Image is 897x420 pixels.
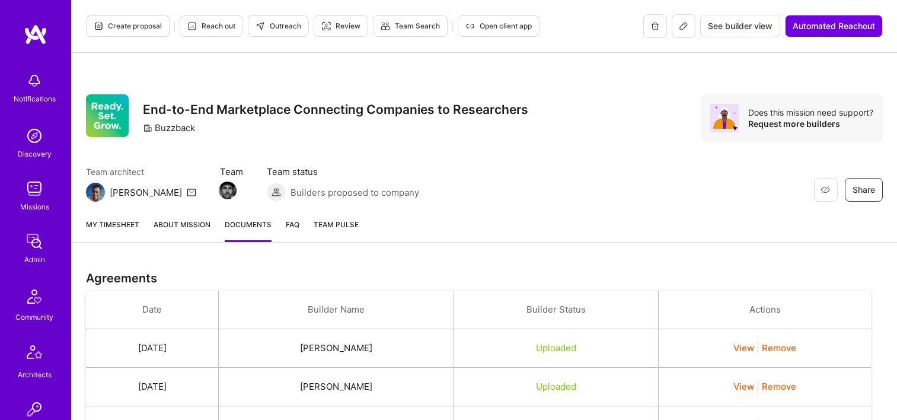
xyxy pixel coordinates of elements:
[20,340,49,368] img: Architects
[143,122,195,134] div: Buzzback
[154,218,210,242] a: About Mission
[853,184,875,196] span: Share
[762,380,796,393] button: Remove
[86,329,219,368] td: [DATE]
[219,329,454,368] td: [PERSON_NAME]
[86,94,129,137] img: Company Logo
[821,185,830,195] i: icon EyeClosed
[219,291,454,329] th: Builder Name
[458,15,540,37] button: Open client app
[86,368,219,406] td: [DATE]
[20,201,49,213] div: Missions
[733,342,754,354] button: View
[785,15,883,37] button: Automated Reachout
[94,21,162,31] span: Create proposal
[24,253,45,266] div: Admin
[314,218,359,242] a: Team Pulse
[748,107,873,118] div: Does this mission need support?
[733,380,754,393] button: View
[286,218,299,242] a: FAQ
[23,69,46,93] img: bell
[86,166,196,178] span: Team architect
[700,15,780,37] button: See builder view
[708,20,772,32] span: See builder view
[381,21,440,31] span: Team Search
[219,182,237,199] img: Team Member Avatar
[845,178,883,202] button: Share
[180,15,243,37] button: Reach out
[143,123,152,133] i: icon CompanyGray
[86,271,883,285] h3: Agreements
[762,342,796,354] button: Remove
[373,15,448,37] button: Team Search
[23,177,46,201] img: teamwork
[110,186,182,199] div: [PERSON_NAME]
[23,124,46,148] img: discovery
[94,21,103,31] i: icon Proposal
[454,291,658,329] th: Builder Status
[710,104,739,132] img: Avatar
[468,342,644,354] div: Uploaded
[86,15,170,37] button: Create proposal
[18,148,52,160] div: Discovery
[18,368,52,381] div: Architects
[14,93,56,105] div: Notifications
[86,218,139,242] a: My timesheet
[143,102,528,117] h3: End-to-End Marketplace Connecting Companies to Researchers
[187,21,235,31] span: Reach out
[20,282,49,311] img: Community
[225,218,272,231] span: Documents
[86,291,219,329] th: Date
[314,15,368,37] button: Review
[220,180,235,201] a: Team Member Avatar
[468,380,644,393] div: Uploaded
[187,187,196,197] i: icon Mail
[267,183,286,202] img: Builders proposed to company
[86,183,105,202] img: Team Architect
[321,21,331,31] i: icon Targeter
[267,166,419,178] span: Team status
[659,291,871,329] th: Actions
[248,15,309,37] button: Outreach
[219,368,454,406] td: [PERSON_NAME]
[291,186,419,199] span: Builders proposed to company
[225,218,272,242] a: Documents
[321,21,360,31] span: Review
[15,311,53,323] div: Community
[465,21,532,31] span: Open client app
[748,118,873,129] div: Request more builders
[220,166,243,178] span: Team
[23,230,46,253] img: admin teamwork
[793,20,875,32] span: Automated Reachout
[256,21,301,31] span: Outreach
[314,220,359,229] span: Team Pulse
[24,24,47,45] img: logo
